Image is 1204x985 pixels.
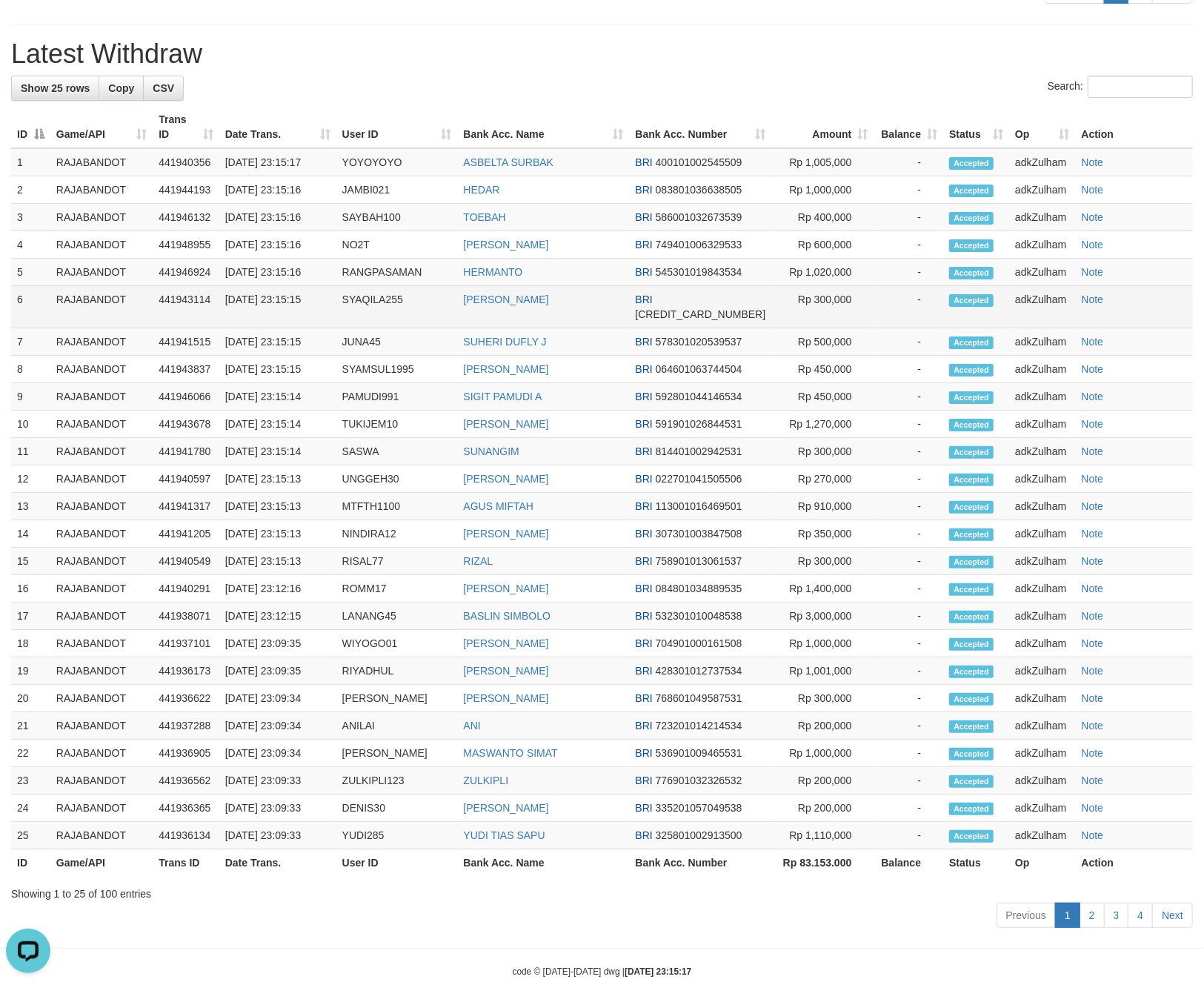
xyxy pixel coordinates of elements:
[636,239,653,251] span: BRI
[219,438,336,465] td: [DATE] 23:15:14
[656,156,742,168] span: Copy 400101002545509 to clipboard
[463,610,550,622] a: BASLIN SIMBOLO
[11,465,50,493] td: 12
[1082,583,1104,594] a: Note
[874,630,943,657] td: -
[336,438,458,465] td: SASWA
[636,266,653,278] span: BRI
[153,204,219,231] td: 441946132
[153,286,219,328] td: 441943114
[50,685,153,712] td: RAJABANDOT
[771,630,874,657] td: Rp 1,000,000
[874,520,943,548] td: -
[771,204,874,231] td: Rp 400,000
[1082,610,1104,622] a: Note
[656,266,742,278] span: Copy 545301019843534 to clipboard
[11,438,50,465] td: 11
[50,148,153,176] td: RAJABANDOT
[949,185,994,197] span: Accepted
[463,500,533,512] a: AGUS MIFTAH
[771,438,874,465] td: Rp 300,000
[153,657,219,685] td: 441936173
[874,106,943,148] th: Balance: activate to sort column ascending
[874,204,943,231] td: -
[336,493,458,520] td: MTFTH1100
[50,657,153,685] td: RAJABANDOT
[1082,500,1104,512] a: Note
[11,712,50,740] td: 21
[463,775,508,786] a: ZULKIPLI
[636,610,653,622] span: BRI
[1082,720,1104,732] a: Note
[219,465,336,493] td: [DATE] 23:15:13
[153,548,219,575] td: 441940549
[636,184,653,196] span: BRI
[1009,685,1075,712] td: adkZulham
[636,583,653,594] span: BRI
[11,657,50,685] td: 19
[656,336,742,348] span: Copy 578301020539537 to clipboard
[656,211,742,223] span: Copy 586001032673539 to clipboard
[636,156,653,168] span: BRI
[11,286,50,328] td: 6
[463,528,548,540] a: [PERSON_NAME]
[463,418,548,430] a: [PERSON_NAME]
[949,239,994,252] span: Accepted
[1009,383,1075,411] td: adkZulham
[153,106,219,148] th: Trans ID: activate to sort column ascending
[1128,903,1153,928] a: 4
[1009,603,1075,630] td: adkZulham
[1082,692,1104,704] a: Note
[336,176,458,204] td: JAMBI021
[153,148,219,176] td: 441940356
[771,411,874,438] td: Rp 1,270,000
[1009,176,1075,204] td: adkZulham
[11,685,50,712] td: 20
[949,583,994,596] span: Accepted
[656,637,742,649] span: Copy 704901000161508 to clipboard
[11,493,50,520] td: 13
[997,903,1056,928] a: Previous
[771,520,874,548] td: Rp 350,000
[874,286,943,328] td: -
[153,520,219,548] td: 441941205
[1082,184,1104,196] a: Note
[949,666,994,678] span: Accepted
[153,328,219,356] td: 441941515
[463,637,548,649] a: [PERSON_NAME]
[11,328,50,356] td: 7
[656,445,742,457] span: Copy 814401002942531 to clipboard
[50,383,153,411] td: RAJABANDOT
[636,528,653,540] span: BRI
[143,76,184,101] a: CSV
[50,259,153,286] td: RAJABANDOT
[636,637,653,649] span: BRI
[50,328,153,356] td: RAJABANDOT
[463,665,548,677] a: [PERSON_NAME]
[11,231,50,259] td: 4
[1082,266,1104,278] a: Note
[219,575,336,603] td: [DATE] 23:12:16
[1104,903,1129,928] a: 3
[11,356,50,383] td: 8
[636,293,653,305] span: BRI
[336,148,458,176] td: YOYOYOYO
[949,528,994,541] span: Accepted
[336,520,458,548] td: NINDIRA12
[463,266,522,278] a: HERMANTO
[949,364,994,377] span: Accepted
[1082,802,1104,814] a: Note
[11,176,50,204] td: 2
[336,231,458,259] td: NO2T
[874,356,943,383] td: -
[463,391,542,402] a: SIGIT PAMUDI A
[1009,520,1075,548] td: adkZulham
[874,438,943,465] td: -
[771,259,874,286] td: Rp 1,020,000
[656,391,742,402] span: Copy 592801044146534 to clipboard
[636,473,653,485] span: BRI
[874,383,943,411] td: -
[153,176,219,204] td: 441944193
[874,148,943,176] td: -
[50,438,153,465] td: RAJABANDOT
